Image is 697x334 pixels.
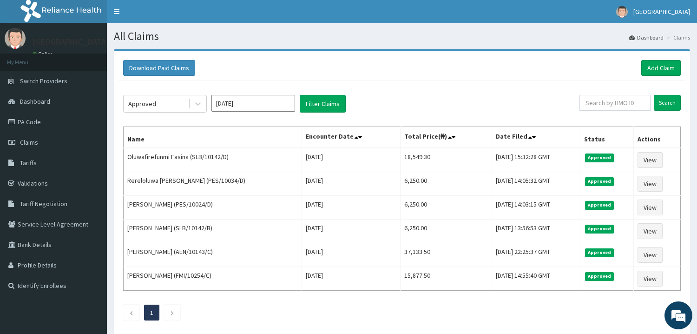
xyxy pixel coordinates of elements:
a: Next page [170,308,174,317]
td: [PERSON_NAME] (AEN/10143/C) [124,243,302,267]
input: Select Month and Year [211,95,295,112]
td: [DATE] [302,148,400,172]
td: [DATE] 14:03:15 GMT [492,196,580,220]
span: Approved [585,201,614,209]
span: Approved [585,225,614,233]
span: Dashboard [20,97,50,106]
span: Switch Providers [20,77,67,85]
td: [DATE] [302,196,400,220]
td: 6,250.00 [401,172,492,196]
a: View [638,176,663,192]
td: [DATE] [302,243,400,267]
td: [DATE] 14:05:32 GMT [492,172,580,196]
td: 15,877.50 [401,267,492,291]
img: User Image [616,6,628,18]
div: Approved [128,99,156,108]
th: Date Filed [492,127,580,148]
span: Approved [585,177,614,186]
span: Tariff Negotiation [20,200,67,208]
a: Previous page [129,308,133,317]
th: Actions [634,127,681,148]
td: [DATE] [302,220,400,243]
span: Claims [20,138,38,147]
a: View [638,152,663,168]
td: 6,250.00 [401,196,492,220]
td: 18,549.30 [401,148,492,172]
a: View [638,271,663,287]
th: Name [124,127,302,148]
td: [DATE] 14:55:40 GMT [492,267,580,291]
span: Approved [585,272,614,281]
input: Search by HMO ID [579,95,651,111]
p: [GEOGRAPHIC_DATA] [33,38,109,46]
a: Page 1 is your current page [150,308,153,317]
th: Status [580,127,634,148]
a: Dashboard [629,33,664,41]
td: 37,133.50 [401,243,492,267]
td: Oluwafirefunmi Fasina (SLB/10142/D) [124,148,302,172]
th: Encounter Date [302,127,400,148]
input: Search [654,95,681,111]
td: [PERSON_NAME] (PES/10024/D) [124,196,302,220]
img: User Image [5,28,26,49]
td: [DATE] 15:32:28 GMT [492,148,580,172]
a: View [638,223,663,239]
td: [DATE] 13:56:53 GMT [492,220,580,243]
td: [DATE] 22:25:37 GMT [492,243,580,267]
span: Approved [585,154,614,162]
a: View [638,247,663,263]
td: [DATE] [302,267,400,291]
span: Tariffs [20,159,37,167]
button: Filter Claims [300,95,346,113]
td: Rereloluwa [PERSON_NAME] (PES/10034/D) [124,172,302,196]
li: Claims [664,33,690,41]
a: View [638,200,663,215]
span: [GEOGRAPHIC_DATA] [633,7,690,16]
h1: All Claims [114,30,690,42]
a: Add Claim [641,60,681,76]
td: [PERSON_NAME] (FMI/10254/C) [124,267,302,291]
td: 6,250.00 [401,220,492,243]
a: Online [33,51,55,57]
button: Download Paid Claims [123,60,195,76]
td: [PERSON_NAME] (SLB/10142/B) [124,220,302,243]
td: [DATE] [302,172,400,196]
th: Total Price(₦) [401,127,492,148]
span: Approved [585,248,614,257]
